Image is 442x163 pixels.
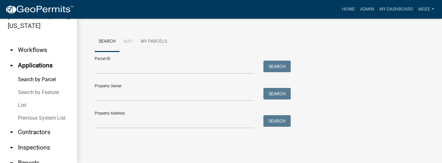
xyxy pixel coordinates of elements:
[8,128,15,136] i: arrow_drop_down
[8,144,15,151] i: arrow_drop_down
[137,31,171,52] a: My Parcels
[416,3,437,15] a: mgee
[263,115,291,127] button: Search
[8,46,15,54] i: arrow_drop_down
[8,62,15,69] i: arrow_drop_up
[263,61,291,72] button: Search
[263,88,291,99] button: Search
[95,31,119,52] a: Search
[377,3,416,15] a: My Dashboard
[340,3,358,15] a: Home
[358,3,377,15] a: Admin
